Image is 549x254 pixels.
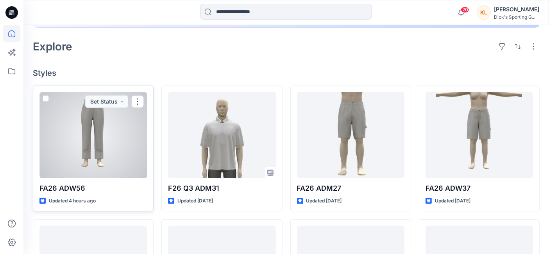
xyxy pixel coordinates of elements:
h2: Explore [33,40,72,53]
a: FA26 ADW37 [426,92,533,178]
a: F26 Q3 ADM31 [168,92,275,178]
a: FA26 ADM27 [297,92,404,178]
p: Updated [DATE] [435,197,470,205]
p: FA26 ADM27 [297,183,404,194]
span: 20 [461,7,469,13]
p: F26 Q3 ADM31 [168,183,275,194]
p: Updated [DATE] [306,197,342,205]
p: Updated 4 hours ago [49,197,96,205]
h4: Styles [33,68,540,78]
div: KL [477,5,491,20]
a: FA26 ADW56 [39,92,147,178]
p: FA26 ADW37 [426,183,533,194]
div: [PERSON_NAME] [494,5,539,14]
p: Updated [DATE] [177,197,213,205]
p: FA26 ADW56 [39,183,147,194]
div: Dick's Sporting G... [494,14,539,20]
